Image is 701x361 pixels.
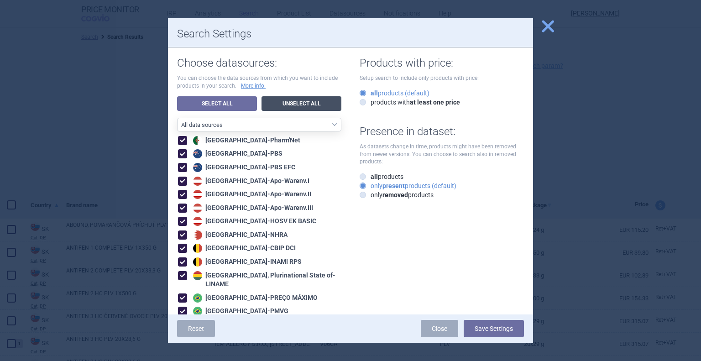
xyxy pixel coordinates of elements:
label: only products (default) [360,181,456,190]
div: [GEOGRAPHIC_DATA] - PBS EFC [191,163,295,172]
div: [GEOGRAPHIC_DATA] - CBIP DCI [191,244,296,253]
h1: Choose datasources: [177,57,341,70]
img: Austria [193,190,202,199]
h1: Presence in dataset: [360,125,524,138]
p: As datasets change in time, products might have been removed from newer versions. You can choose ... [360,143,524,166]
a: More info. [241,82,266,90]
img: Belgium [193,244,202,253]
label: only products [360,190,434,199]
div: [GEOGRAPHIC_DATA] - Apo-Warenv.I [191,177,309,186]
div: [GEOGRAPHIC_DATA], Plurinational State of - LINAME [191,271,341,289]
h1: Products with price: [360,57,524,70]
img: Bolivia, Plurinational State of [193,271,202,280]
div: [GEOGRAPHIC_DATA] - HOSV EK BASIC [191,217,316,226]
img: Belgium [193,257,202,267]
div: [GEOGRAPHIC_DATA] - Apo-Warenv.III [191,204,313,213]
a: Close [421,320,458,337]
p: You can choose the data sources from which you want to include products in your search. [177,74,341,90]
a: Unselect All [262,96,341,111]
strong: present [382,182,405,189]
div: [GEOGRAPHIC_DATA] - Apo-Warenv.II [191,190,311,199]
strong: removed [382,191,408,199]
label: products (default) [360,89,429,98]
a: Reset [177,320,215,337]
button: Save Settings [464,320,524,337]
div: [GEOGRAPHIC_DATA] - PBS [191,149,282,158]
label: products [360,172,403,181]
label: products with [360,98,460,107]
img: Bahrain [193,230,202,240]
img: Brazil [193,307,202,316]
h1: Search Settings [177,27,524,41]
p: Setup search to include only products with price: [360,74,524,82]
strong: all [371,89,378,97]
strong: all [371,173,378,180]
a: Select All [177,96,257,111]
img: Australia [193,163,202,172]
img: Brazil [193,293,202,303]
strong: at least one price [410,99,460,106]
img: Austria [193,204,202,213]
div: [GEOGRAPHIC_DATA] - PMVG [191,307,288,316]
img: Austria [193,177,202,186]
img: Algeria [193,136,202,145]
div: [GEOGRAPHIC_DATA] - NHRA [191,230,288,240]
img: Australia [193,149,202,158]
div: [GEOGRAPHIC_DATA] - PREÇO MÁXIMO [191,293,318,303]
img: Austria [193,217,202,226]
div: [GEOGRAPHIC_DATA] - Pharm'Net [191,136,300,145]
div: [GEOGRAPHIC_DATA] - INAMI RPS [191,257,302,267]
